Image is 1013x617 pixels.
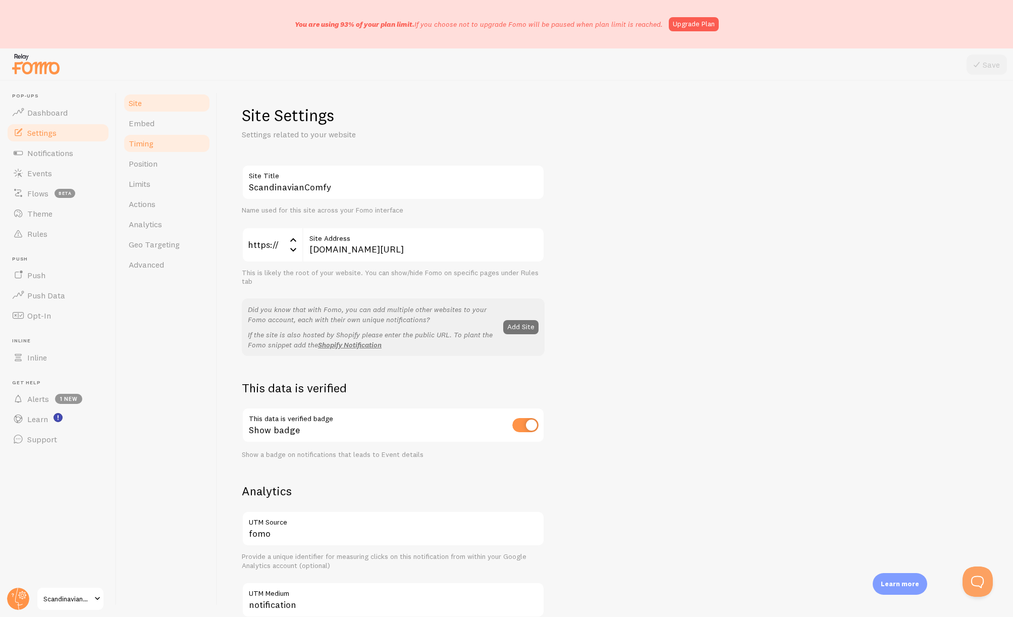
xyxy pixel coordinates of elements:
span: Advanced [129,260,164,270]
iframe: Help Scout Beacon - Open [963,567,993,597]
img: fomo-relay-logo-orange.svg [11,51,61,77]
a: Upgrade Plan [669,17,719,31]
a: Shopify Notification [318,340,382,349]
a: Push [6,265,110,285]
span: Site [129,98,142,108]
div: Name used for this site across your Fomo interface [242,206,545,215]
a: Analytics [123,214,211,234]
h2: Analytics [242,483,545,499]
span: Position [129,159,157,169]
a: Alerts 1 new [6,389,110,409]
a: Learn [6,409,110,429]
span: Get Help [12,380,110,386]
span: Theme [27,209,52,219]
span: Pop-ups [12,93,110,99]
span: Limits [129,179,150,189]
span: Rules [27,229,47,239]
a: Events [6,163,110,183]
a: Embed [123,113,211,133]
a: ScandinavianComfy [36,587,104,611]
span: ScandinavianComfy [43,593,91,605]
span: Analytics [129,219,162,229]
input: myhonestcompany.com [302,227,545,263]
span: Support [27,434,57,444]
span: Inline [12,338,110,344]
a: Timing [123,133,211,153]
a: Settings [6,123,110,143]
a: Notifications [6,143,110,163]
p: If you choose not to upgrade Fomo will be paused when plan limit is reached. [295,19,663,29]
a: Limits [123,174,211,194]
span: Timing [129,138,153,148]
span: beta [55,189,75,198]
a: Push Data [6,285,110,305]
a: Actions [123,194,211,214]
span: Dashboard [27,108,68,118]
div: Learn more [873,573,927,595]
p: Learn more [881,579,919,589]
div: Show a badge on notifications that leads to Event details [242,450,545,459]
span: Flows [27,188,48,198]
span: Push Data [27,290,65,300]
p: If the site is also hosted by Shopify please enter the public URL. To plant the Fomo snippet add the [248,330,497,350]
div: This is likely the root of your website. You can show/hide Fomo on specific pages under Rules tab [242,269,545,286]
span: Alerts [27,394,49,404]
span: Notifications [27,148,73,158]
div: https:// [242,227,302,263]
label: Site Title [242,165,545,182]
a: Site [123,93,211,113]
a: Opt-In [6,305,110,326]
h1: Site Settings [242,105,545,126]
button: Add Site [503,320,539,334]
span: Embed [129,118,154,128]
span: Inline [27,352,47,363]
div: Show badge [242,407,545,444]
span: 1 new [55,394,82,404]
a: Dashboard [6,102,110,123]
a: Geo Targeting [123,234,211,254]
p: Settings related to your website [242,129,484,140]
span: Learn [27,414,48,424]
a: Rules [6,224,110,244]
a: Inline [6,347,110,368]
span: Opt-In [27,311,51,321]
span: Geo Targeting [129,239,180,249]
span: Push [27,270,45,280]
label: UTM Source [242,511,545,528]
div: Provide a unique identifier for measuring clicks on this notification from within your Google Ana... [242,552,545,570]
a: Support [6,429,110,449]
span: Push [12,256,110,263]
span: Actions [129,199,155,209]
h2: This data is verified [242,380,545,396]
a: Flows beta [6,183,110,203]
label: Site Address [302,227,545,244]
label: UTM Medium [242,582,545,599]
a: Theme [6,203,110,224]
span: Events [27,168,52,178]
span: You are using 93% of your plan limit. [295,20,414,29]
p: Did you know that with Fomo, you can add multiple other websites to your Fomo account, each with ... [248,304,497,325]
span: Settings [27,128,57,138]
a: Advanced [123,254,211,275]
a: Position [123,153,211,174]
svg: <p>Watch New Feature Tutorials!</p> [54,413,63,422]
